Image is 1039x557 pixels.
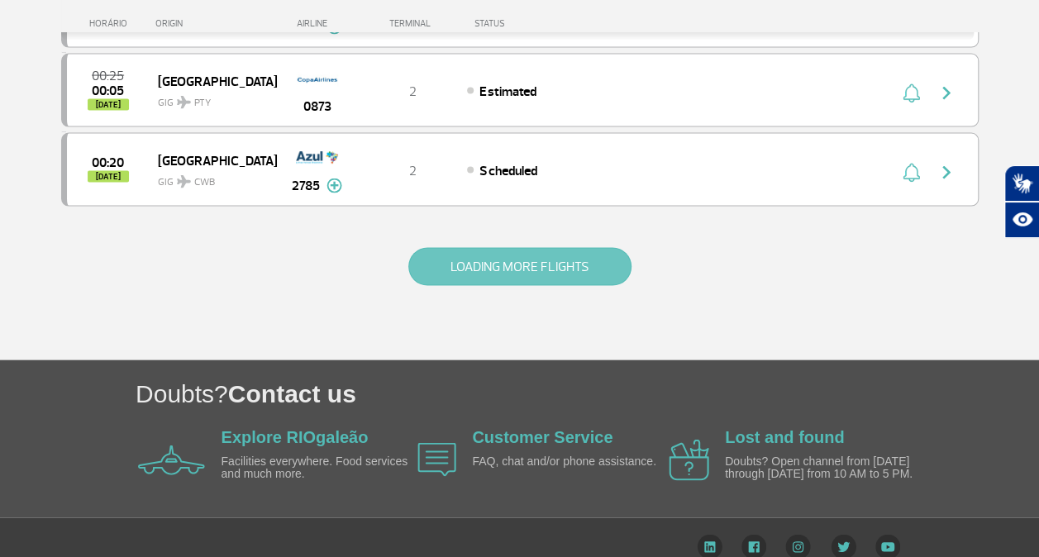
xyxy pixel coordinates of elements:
img: sino-painel-voo.svg [903,83,920,103]
button: Abrir recursos assistivos. [1004,202,1039,238]
img: airplane icon [417,443,456,477]
span: 0873 [303,97,331,117]
div: ORIGIN [155,18,276,29]
span: Estimated [479,83,536,100]
span: GIG [158,87,264,111]
p: Doubts? Open channel from [DATE] through [DATE] from 10 AM to 5 PM. [725,455,915,481]
span: Scheduled [479,163,536,179]
span: [GEOGRAPHIC_DATA] [158,150,264,171]
img: sino-painel-voo.svg [903,163,920,183]
span: [GEOGRAPHIC_DATA] [158,70,264,92]
div: STATUS [466,18,601,29]
span: Contact us [228,380,356,407]
span: 2025-09-30 00:25:00 [92,70,124,82]
span: [DATE] [88,99,129,111]
div: Plugin de acessibilidade da Hand Talk. [1004,165,1039,238]
a: Lost and found [725,428,844,446]
button: Abrir tradutor de língua de sinais. [1004,165,1039,202]
span: 2 [409,83,417,100]
img: seta-direita-painel-voo.svg [937,83,956,103]
a: Explore RIOgaleão [222,428,369,446]
p: Facilities everywhere. Food services and much more. [222,455,412,481]
p: FAQ, chat and/or phone assistance. [472,455,662,468]
h1: Doubts? [136,377,1039,411]
div: TERMINAL [359,18,466,29]
span: 2785 [292,176,320,196]
a: Customer Service [472,428,612,446]
img: seta-direita-painel-voo.svg [937,163,956,183]
span: 2 [409,163,417,179]
div: HORÁRIO [66,18,156,29]
img: mais-info-painel-voo.svg [326,179,342,193]
div: AIRLINE [276,18,359,29]
span: [DATE] [88,171,129,183]
span: 2025-09-30 00:05:00 [92,85,124,97]
img: destiny_airplane.svg [177,96,191,109]
span: PTY [194,96,211,111]
span: GIG [158,166,264,190]
button: LOADING MORE FLIGHTS [408,248,632,286]
img: destiny_airplane.svg [177,175,191,188]
span: 2025-09-30 00:20:00 [92,157,124,169]
span: CWB [194,175,215,190]
img: airplane icon [669,440,709,481]
img: airplane icon [138,445,205,475]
